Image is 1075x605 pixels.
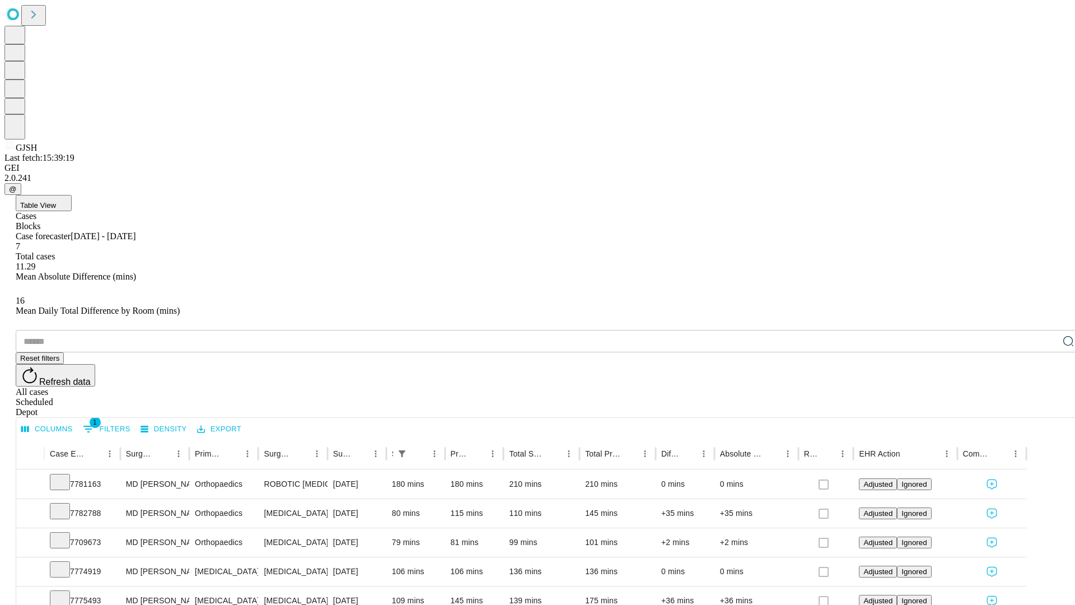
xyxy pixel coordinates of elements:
[293,446,309,462] button: Sort
[22,562,39,582] button: Expand
[16,241,20,251] span: 7
[661,449,679,458] div: Difference
[451,528,498,557] div: 81 mins
[897,537,931,548] button: Ignored
[863,597,892,605] span: Adjusted
[195,557,253,586] div: [MEDICAL_DATA]
[1008,446,1023,462] button: Menu
[264,470,321,499] div: ROBOTIC [MEDICAL_DATA] KNEE TOTAL
[333,499,381,528] div: [DATE]
[863,538,892,547] span: Adjusted
[4,183,21,195] button: @
[863,509,892,518] span: Adjusted
[16,272,136,281] span: Mean Absolute Difference (mins)
[509,449,544,458] div: Total Scheduled Duration
[901,509,927,518] span: Ignored
[333,557,381,586] div: [DATE]
[661,557,709,586] div: 0 mins
[240,446,255,462] button: Menu
[621,446,637,462] button: Sort
[720,528,793,557] div: +2 mins
[451,557,498,586] div: 106 mins
[863,567,892,576] span: Adjusted
[901,480,927,488] span: Ignored
[195,499,253,528] div: Orthopaedics
[50,499,115,528] div: 7782788
[509,557,574,586] div: 136 mins
[585,557,650,586] div: 136 mins
[22,533,39,553] button: Expand
[171,446,186,462] button: Menu
[963,449,991,458] div: Comments
[195,528,253,557] div: Orthopaedics
[194,421,244,438] button: Export
[333,449,351,458] div: Surgery Date
[897,478,931,490] button: Ignored
[126,499,184,528] div: MD [PERSON_NAME] [PERSON_NAME] Md
[264,499,321,528] div: [MEDICAL_DATA] [MEDICAL_DATA]
[901,446,917,462] button: Sort
[155,446,171,462] button: Sort
[780,446,796,462] button: Menu
[561,446,577,462] button: Menu
[992,446,1008,462] button: Sort
[469,446,485,462] button: Sort
[451,499,498,528] div: 115 mins
[661,499,709,528] div: +35 mins
[901,597,927,605] span: Ignored
[392,528,440,557] div: 79 mins
[16,195,72,211] button: Table View
[16,364,95,387] button: Refresh data
[545,446,561,462] button: Sort
[394,446,410,462] div: 1 active filter
[126,557,184,586] div: MD [PERSON_NAME] E Md
[333,528,381,557] div: [DATE]
[16,262,35,271] span: 11.29
[897,566,931,578] button: Ignored
[835,446,850,462] button: Menu
[4,163,1071,173] div: GEI
[4,173,1071,183] div: 2.0.241
[392,470,440,499] div: 180 mins
[509,528,574,557] div: 99 mins
[451,449,469,458] div: Predicted In Room Duration
[859,478,897,490] button: Adjusted
[22,504,39,524] button: Expand
[585,528,650,557] div: 101 mins
[50,470,115,499] div: 7781163
[71,231,135,241] span: [DATE] - [DATE]
[9,185,17,193] span: @
[585,470,650,499] div: 210 mins
[509,470,574,499] div: 210 mins
[16,352,64,364] button: Reset filters
[16,231,71,241] span: Case forecaster
[859,566,897,578] button: Adjusted
[352,446,368,462] button: Sort
[863,480,892,488] span: Adjusted
[637,446,653,462] button: Menu
[485,446,501,462] button: Menu
[392,449,393,458] div: Scheduled In Room Duration
[333,470,381,499] div: [DATE]
[50,557,115,586] div: 7774919
[859,449,900,458] div: EHR Action
[195,470,253,499] div: Orthopaedics
[195,449,223,458] div: Primary Service
[509,499,574,528] div: 110 mins
[661,528,709,557] div: +2 mins
[859,537,897,548] button: Adjusted
[585,449,620,458] div: Total Predicted Duration
[86,446,102,462] button: Sort
[680,446,696,462] button: Sort
[394,446,410,462] button: Show filters
[16,306,180,315] span: Mean Daily Total Difference by Room (mins)
[368,446,384,462] button: Menu
[50,449,85,458] div: Case Epic Id
[804,449,819,458] div: Resolved in EHR
[939,446,955,462] button: Menu
[20,354,59,362] span: Reset filters
[90,417,101,428] span: 1
[18,421,76,438] button: Select columns
[392,499,440,528] div: 80 mins
[720,449,763,458] div: Absolute Difference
